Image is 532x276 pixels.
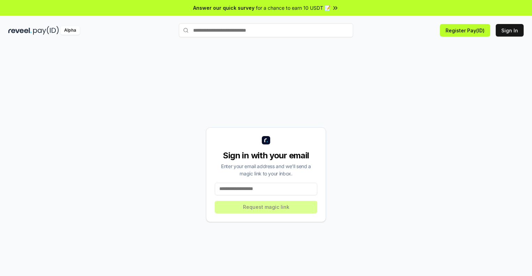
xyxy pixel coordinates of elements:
button: Sign In [496,24,524,37]
img: reveel_dark [8,26,32,35]
img: logo_small [262,136,270,144]
span: Answer our quick survey [193,4,254,11]
img: pay_id [33,26,59,35]
div: Enter your email address and we’ll send a magic link to your inbox. [215,163,317,177]
button: Register Pay(ID) [440,24,490,37]
span: for a chance to earn 10 USDT 📝 [256,4,330,11]
div: Alpha [60,26,80,35]
div: Sign in with your email [215,150,317,161]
